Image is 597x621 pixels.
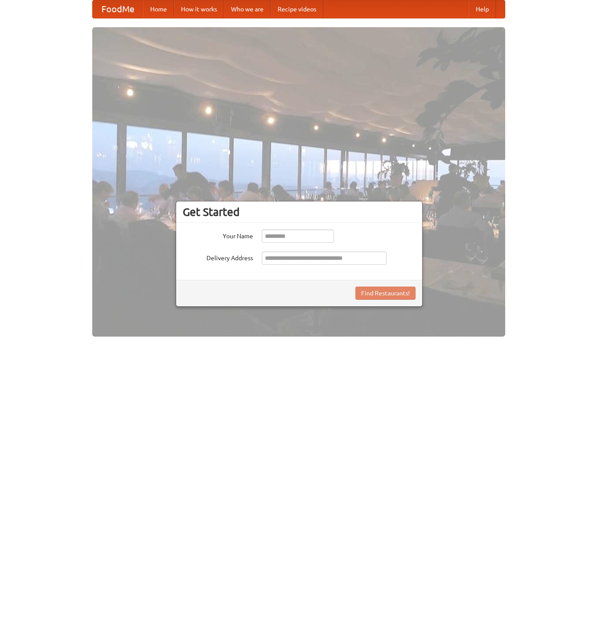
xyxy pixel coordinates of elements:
[183,230,253,241] label: Your Name
[469,0,496,18] a: Help
[183,205,416,219] h3: Get Started
[183,251,253,262] label: Delivery Address
[271,0,323,18] a: Recipe videos
[143,0,174,18] a: Home
[93,0,143,18] a: FoodMe
[174,0,224,18] a: How it works
[224,0,271,18] a: Who we are
[355,287,416,300] button: Find Restaurants!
